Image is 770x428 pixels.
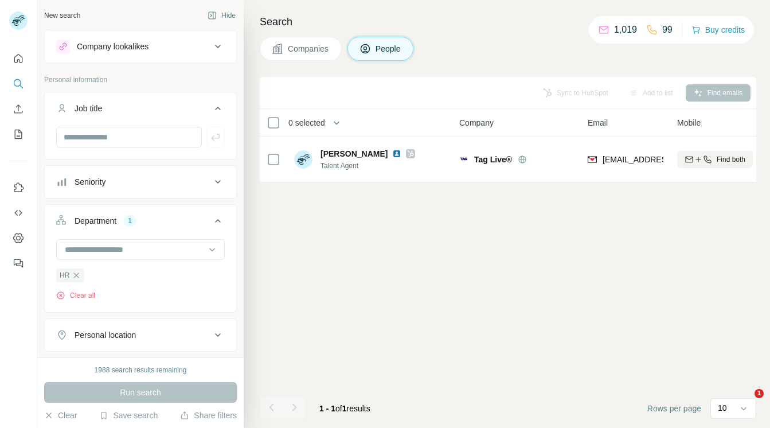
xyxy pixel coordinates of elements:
[342,404,347,413] span: 1
[588,117,608,129] span: Email
[459,155,468,164] img: Logo of Tag Live®
[75,176,105,188] div: Seniority
[717,154,745,165] span: Find both
[9,48,28,69] button: Quick start
[288,117,325,129] span: 0 selected
[75,329,136,341] div: Personal location
[123,216,136,226] div: 1
[392,149,401,158] img: LinkedIn logo
[9,253,28,274] button: Feedback
[677,151,753,168] button: Find both
[588,154,597,165] img: provider findymail logo
[75,215,116,227] div: Department
[319,404,370,413] span: results
[45,321,236,349] button: Personal location
[9,177,28,198] button: Use Surfe on LinkedIn
[45,207,236,239] button: Department1
[603,155,738,164] span: [EMAIL_ADDRESS][DOMAIN_NAME]
[647,403,701,414] span: Rows per page
[99,410,158,421] button: Save search
[459,117,494,129] span: Company
[260,14,756,30] h4: Search
[56,290,95,301] button: Clear all
[9,73,28,94] button: Search
[662,23,673,37] p: 99
[691,22,745,38] button: Buy credits
[9,124,28,145] button: My lists
[180,410,237,421] button: Share filters
[718,402,727,414] p: 10
[60,270,69,281] span: HR
[335,404,342,413] span: of
[9,99,28,119] button: Enrich CSV
[44,75,237,85] p: Personal information
[75,103,102,114] div: Job title
[376,43,402,55] span: People
[45,33,236,60] button: Company lookalikes
[614,23,637,37] p: 1,019
[95,365,187,375] div: 1988 search results remaining
[731,389,759,417] iframe: Intercom live chat
[319,404,335,413] span: 1 - 1
[44,10,80,21] div: New search
[288,43,330,55] span: Companies
[45,95,236,127] button: Job title
[200,7,244,24] button: Hide
[320,148,388,159] span: [PERSON_NAME]
[474,154,512,165] span: Tag Live®
[9,203,28,223] button: Use Surfe API
[44,410,77,421] button: Clear
[677,117,701,129] span: Mobile
[77,41,148,52] div: Company lookalikes
[9,228,28,248] button: Dashboard
[294,150,312,169] img: Avatar
[755,389,764,398] span: 1
[320,161,415,171] span: Talent Agent
[45,168,236,196] button: Seniority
